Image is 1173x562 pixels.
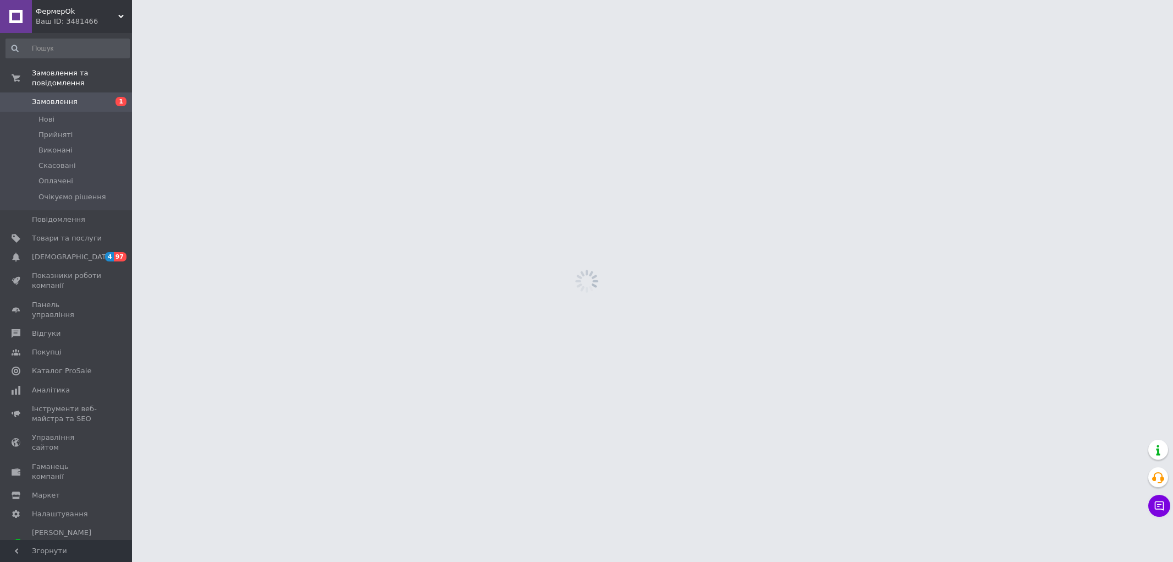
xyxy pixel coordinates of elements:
button: Чат з покупцем [1148,495,1170,517]
span: 97 [114,252,126,261]
span: Аналітика [32,385,70,395]
span: 1 [115,97,126,106]
span: Інструменти веб-майстра та SEO [32,404,102,424]
div: Ваш ID: 3481466 [36,17,132,26]
span: Управління сайтом [32,433,102,452]
span: Товари та послуги [32,233,102,243]
span: [DEMOGRAPHIC_DATA] [32,252,113,262]
span: Гаманець компанії [32,462,102,482]
span: Прийняті [38,130,73,140]
span: Оплачені [38,176,73,186]
span: Виконані [38,145,73,155]
input: Пошук [5,39,130,58]
span: Налаштування [32,509,88,519]
span: Замовлення [32,97,78,107]
span: Повідомлення [32,215,85,225]
span: Нові [38,114,54,124]
span: 4 [105,252,114,261]
span: Показники роботи компанії [32,271,102,291]
span: Маркет [32,490,60,500]
span: Покупці [32,347,62,357]
span: Скасовані [38,161,76,171]
span: Каталог ProSale [32,366,91,376]
span: Відгуки [32,329,60,339]
span: Очікуємо рішення [38,192,106,202]
span: [PERSON_NAME] та рахунки [32,528,102,558]
span: ФермерОk [36,7,118,17]
span: Панель управління [32,300,102,320]
span: Замовлення та повідомлення [32,68,132,88]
